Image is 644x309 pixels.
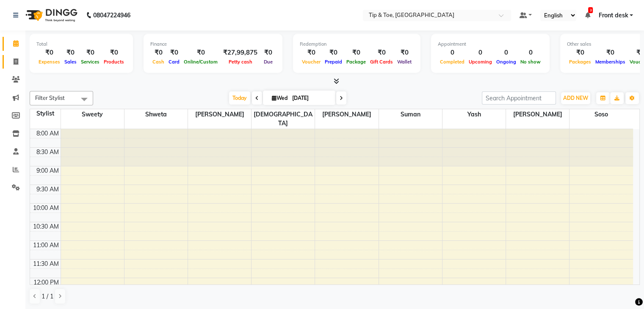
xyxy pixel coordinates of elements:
[315,109,378,120] span: [PERSON_NAME]
[563,95,588,101] span: ADD NEW
[150,41,276,48] div: Finance
[467,59,494,65] span: Upcoming
[323,48,344,58] div: ₹0
[438,59,467,65] span: Completed
[31,259,61,268] div: 11:30 AM
[252,109,315,129] span: [DEMOGRAPHIC_DATA]
[150,48,166,58] div: ₹0
[270,95,290,101] span: Wed
[30,109,61,118] div: Stylist
[593,48,627,58] div: ₹0
[344,48,368,58] div: ₹0
[290,92,332,105] input: 2025-09-03
[379,109,442,120] span: Suman
[395,59,414,65] span: Wallet
[567,59,593,65] span: Packages
[518,48,543,58] div: 0
[506,109,569,120] span: [PERSON_NAME]
[35,94,65,101] span: Filter Stylist
[261,48,276,58] div: ₹0
[368,59,395,65] span: Gift Cards
[300,41,414,48] div: Redemption
[300,59,323,65] span: Voucher
[438,41,543,48] div: Appointment
[395,48,414,58] div: ₹0
[32,278,61,287] div: 12:00 PM
[62,59,79,65] span: Sales
[166,48,182,58] div: ₹0
[188,109,251,120] span: [PERSON_NAME]
[41,292,53,301] span: 1 / 1
[150,59,166,65] span: Cash
[300,48,323,58] div: ₹0
[567,48,593,58] div: ₹0
[182,48,220,58] div: ₹0
[593,59,627,65] span: Memberships
[598,11,628,20] span: Front desk
[35,185,61,194] div: 9:30 AM
[102,59,126,65] span: Products
[36,48,62,58] div: ₹0
[79,59,102,65] span: Services
[182,59,220,65] span: Online/Custom
[31,222,61,231] div: 10:30 AM
[494,59,518,65] span: Ongoing
[124,109,188,120] span: shweta
[31,241,61,250] div: 11:00 AM
[438,48,467,58] div: 0
[482,91,556,105] input: Search Appointment
[323,59,344,65] span: Prepaid
[35,166,61,175] div: 9:00 AM
[368,48,395,58] div: ₹0
[344,59,368,65] span: Package
[569,109,633,120] span: soso
[166,59,182,65] span: Card
[518,59,543,65] span: No show
[61,109,124,120] span: Sweety
[36,41,126,48] div: Total
[220,48,261,58] div: ₹27,99,875
[31,204,61,212] div: 10:00 AM
[494,48,518,58] div: 0
[79,48,102,58] div: ₹0
[35,148,61,157] div: 8:30 AM
[585,11,590,19] a: 3
[35,129,61,138] div: 8:00 AM
[93,3,130,27] b: 08047224946
[229,91,250,105] span: Today
[588,7,593,13] span: 3
[22,3,80,27] img: logo
[102,48,126,58] div: ₹0
[561,92,590,104] button: ADD NEW
[227,59,254,65] span: Petty cash
[442,109,506,120] span: Yash
[262,59,275,65] span: Due
[467,48,494,58] div: 0
[62,48,79,58] div: ₹0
